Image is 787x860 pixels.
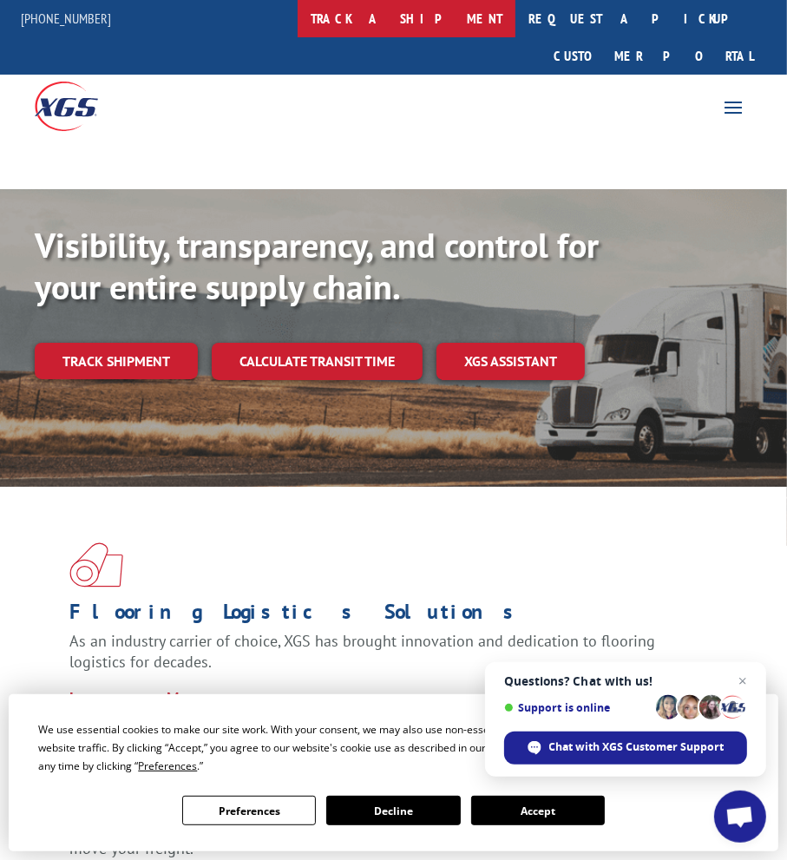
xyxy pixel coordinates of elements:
b: Visibility, transparency, and control for your entire supply chain. [35,222,599,309]
div: Cookie Consent Prompt [9,694,778,851]
div: We use essential cookies to make our site work. With your consent, we may also use non-essential ... [38,720,748,775]
button: Accept [471,796,605,825]
span: As an industry carrier of choice, XGS has brought innovation and dedication to flooring logistics... [69,631,655,672]
div: Chat with XGS Customer Support [504,732,747,765]
a: Learn More > [69,688,285,708]
img: xgs-icon-total-supply-chain-intelligence-red [69,542,123,588]
a: Calculate transit time [212,343,423,380]
button: Decline [326,796,460,825]
a: Customer Portal [541,37,766,75]
a: Track shipment [35,343,198,379]
span: Close chat [732,671,753,692]
h1: Flooring Logistics Solutions [69,601,705,631]
button: Preferences [182,796,316,825]
span: Chat with XGS Customer Support [549,739,725,755]
a: XGS ASSISTANT [436,343,585,380]
span: Preferences [138,758,197,773]
a: [PHONE_NUMBER] [21,10,111,27]
span: Support is online [504,701,650,714]
div: Open chat [714,791,766,843]
span: Questions? Chat with us! [504,674,747,688]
